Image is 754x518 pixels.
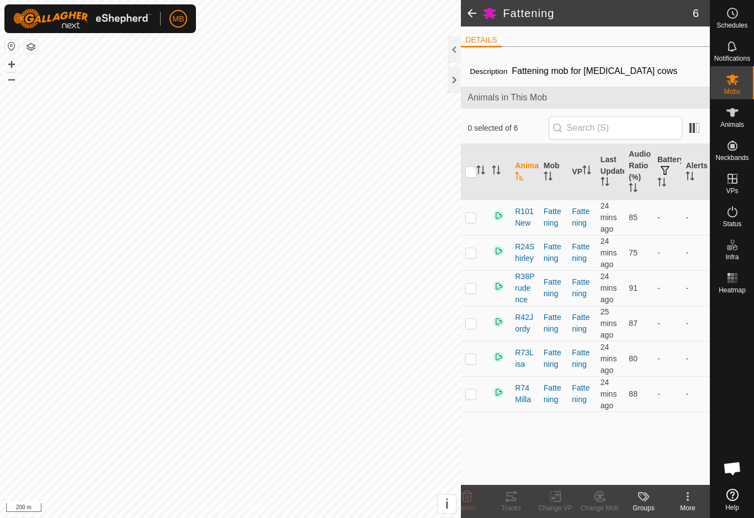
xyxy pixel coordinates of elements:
[549,116,682,140] input: Search (S)
[601,272,617,304] span: 13 Oct 2025 at 9:33 pm
[507,62,682,80] span: Fattening mob for [MEDICAL_DATA] cows
[653,306,682,341] td: -
[461,34,501,47] li: DETAILS
[492,244,505,258] img: returning on
[572,313,590,333] a: Fattening
[710,484,754,515] a: Help
[468,91,703,104] span: Animals in This Mob
[572,277,590,298] a: Fattening
[629,319,638,328] span: 87
[725,254,739,260] span: Infra
[492,315,505,328] img: returning on
[515,206,535,229] span: R101New
[657,179,666,188] p-sorticon: Activate to sort
[187,504,229,514] a: Privacy Policy
[544,276,564,300] div: Fattening
[681,376,710,412] td: -
[601,378,617,410] span: 13 Oct 2025 at 9:33 pm
[13,9,151,29] img: Gallagher Logo
[719,287,746,293] span: Heatmap
[629,213,638,222] span: 85
[686,173,694,182] p-sorticon: Activate to sort
[725,504,739,511] span: Help
[544,173,553,182] p-sorticon: Activate to sort
[470,67,507,76] label: Description
[622,503,666,513] div: Groups
[515,241,535,264] span: R24Shirley
[629,389,638,398] span: 88
[241,504,274,514] a: Contact Us
[601,237,617,269] span: 13 Oct 2025 at 9:33 pm
[653,270,682,306] td: -
[653,376,682,412] td: -
[24,40,38,54] button: Map Layers
[681,306,710,341] td: -
[572,383,590,404] a: Fattening
[720,121,744,128] span: Animals
[653,144,682,200] th: Battery
[511,144,539,200] th: Animal
[723,221,741,227] span: Status
[544,382,564,405] div: Fattening
[458,504,477,512] span: Delete
[726,188,738,194] span: VPs
[492,167,501,176] p-sorticon: Activate to sort
[5,72,18,86] button: –
[539,144,568,200] th: Mob
[724,88,740,95] span: Mobs
[5,40,18,53] button: Reset Map
[716,22,747,29] span: Schedules
[681,144,710,200] th: Alerts
[716,452,749,485] div: Open chat
[601,307,617,339] span: 13 Oct 2025 at 9:32 pm
[515,271,535,306] span: R38Prudence
[492,280,505,293] img: returning on
[715,154,748,161] span: Neckbands
[492,350,505,364] img: returning on
[173,13,184,25] span: MB
[629,185,638,194] p-sorticon: Activate to sort
[596,144,625,200] th: Last Updated
[681,270,710,306] td: -
[681,235,710,270] td: -
[544,206,564,229] div: Fattening
[577,503,622,513] div: Change Mob
[5,58,18,71] button: +
[653,235,682,270] td: -
[666,503,710,513] div: More
[653,200,682,235] td: -
[544,312,564,335] div: Fattening
[629,284,638,292] span: 91
[503,7,693,20] h2: Fattening
[544,241,564,264] div: Fattening
[572,242,590,263] a: Fattening
[601,201,617,233] span: 13 Oct 2025 at 9:33 pm
[515,347,535,370] span: R73Lisa
[629,354,638,363] span: 80
[438,495,456,513] button: i
[582,167,591,176] p-sorticon: Activate to sort
[653,341,682,376] td: -
[445,496,449,511] span: i
[533,503,577,513] div: Change VP
[492,209,505,222] img: returning on
[515,382,535,405] span: R74Milla
[572,207,590,227] a: Fattening
[515,173,524,182] p-sorticon: Activate to sort
[714,55,750,62] span: Notifications
[681,200,710,235] td: -
[492,386,505,399] img: returning on
[468,122,548,134] span: 0 selected of 6
[572,348,590,369] a: Fattening
[567,144,596,200] th: VP
[476,167,485,176] p-sorticon: Activate to sort
[629,248,638,257] span: 75
[681,341,710,376] td: -
[489,503,533,513] div: Tracks
[544,347,564,370] div: Fattening
[601,343,617,375] span: 13 Oct 2025 at 9:33 pm
[515,312,535,335] span: R42Jordy
[624,144,653,200] th: Audio Ratio (%)
[693,5,699,22] span: 6
[601,179,609,188] p-sorticon: Activate to sort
